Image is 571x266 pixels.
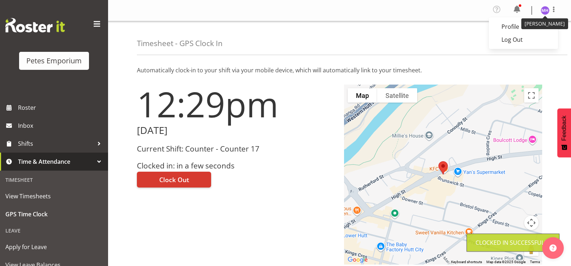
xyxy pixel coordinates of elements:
p: Automatically clock-in to your shift via your mobile device, which will automatically link to you... [137,66,542,75]
a: Log Out [489,33,558,46]
span: Apply for Leave [5,242,103,252]
span: Clock Out [159,175,189,184]
button: Map camera controls [524,216,539,230]
a: GPS Time Clock [2,205,106,223]
img: Google [346,255,370,265]
button: Feedback - Show survey [557,108,571,157]
h3: Clocked in: in a few seconds [137,162,335,170]
div: Petes Emporium [26,55,82,66]
span: Map data ©2025 Google [486,260,526,264]
button: Clock Out [137,172,211,188]
img: mackenzie-halford4471.jpg [541,6,549,15]
h2: [DATE] [137,125,335,136]
div: Leave [2,223,106,238]
span: Time & Attendance [18,156,94,167]
span: Feedback [561,116,567,141]
h4: Timesheet - GPS Clock In [137,39,223,48]
span: Roster [18,102,104,113]
span: Shifts [18,138,94,149]
span: GPS Time Clock [5,209,103,220]
span: View Timesheets [5,191,103,202]
button: Show satellite imagery [377,88,417,103]
h1: 12:29pm [137,85,335,123]
h3: Current Shift: Counter - Counter 17 [137,145,335,153]
img: Rosterit website logo [5,18,65,32]
span: Inbox [18,120,104,131]
a: Open this area in Google Maps (opens a new window) [346,255,370,265]
button: Show street map [348,88,377,103]
a: View Timesheets [2,187,106,205]
a: Profile [489,20,558,33]
a: Apply for Leave [2,238,106,256]
div: Clocked in Successfully [476,238,550,247]
button: Toggle fullscreen view [524,88,539,103]
a: Terms (opens in new tab) [530,260,540,264]
div: Timesheet [2,172,106,187]
button: Keyboard shortcuts [451,260,482,265]
img: help-xxl-2.png [549,244,557,252]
